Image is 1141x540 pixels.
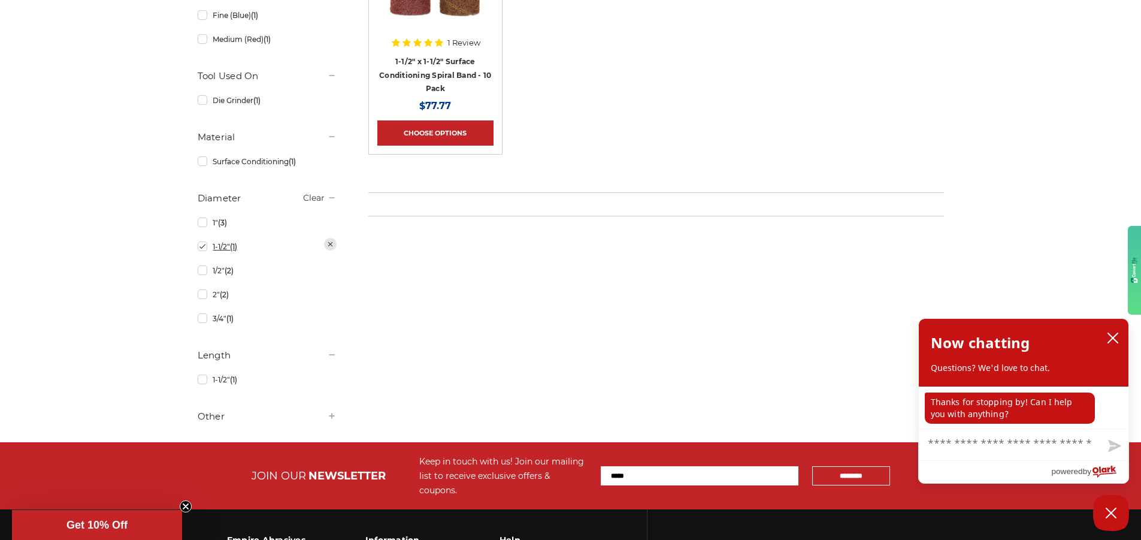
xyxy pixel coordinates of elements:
div: Get 10% OffClose teaser [12,510,182,540]
span: Get 10% Off [66,519,128,531]
h5: Diameter [198,191,337,206]
h5: Other [198,409,337,424]
span: (3) [218,218,227,227]
span: JOIN OUR [252,469,306,482]
span: (2) [225,266,234,275]
a: Medium (Red) [198,29,337,50]
a: 2" [198,284,337,305]
span: (2) [220,290,229,299]
h5: Tool Used On [198,69,337,83]
span: (1) [230,242,237,251]
button: Close Chatbox [1093,495,1129,531]
span: (1) [226,314,234,323]
div: Keep in touch with us! Join our mailing list to receive exclusive offers & coupons. [419,454,589,497]
a: Surface Conditioning [198,151,337,172]
h2: Now chatting [931,331,1030,355]
span: (1) [230,375,237,384]
p: Questions? We'd love to chat. [931,362,1116,374]
span: by [1083,464,1091,479]
a: Clear [303,192,325,203]
p: Thanks for stopping by! Can I help you with anything? [925,393,1095,424]
div: chat [919,387,1128,429]
div: olark chatbox [918,318,1129,484]
a: 1/2" [198,260,337,281]
span: (1) [264,35,271,44]
span: $77.77 [419,100,451,111]
a: 1-1/2" x 1-1/2" Surface Conditioning Spiral Band - 10 Pack [379,57,491,93]
a: Die Grinder [198,90,337,111]
button: Send message [1098,433,1128,460]
a: Powered by Olark [1051,461,1128,483]
button: close chatbox [1103,329,1122,347]
h5: Material [198,130,337,144]
span: (1) [253,96,261,105]
span: 1 Review [447,39,480,47]
h5: Length [198,348,337,363]
span: (1) [251,11,258,20]
span: (1) [289,157,296,166]
img: gdzwAHDJa65OwAAAABJRU5ErkJggg== [1131,257,1138,283]
a: 1-1/2" [198,236,337,257]
span: NEWSLETTER [308,469,386,482]
a: Choose Options [377,120,494,146]
a: Fine (Blue) [198,5,337,26]
a: 3/4" [198,308,337,329]
a: 1" [198,212,337,233]
span: powered [1051,464,1082,479]
button: Close teaser [180,500,192,512]
a: 1-1/2" [198,369,337,390]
